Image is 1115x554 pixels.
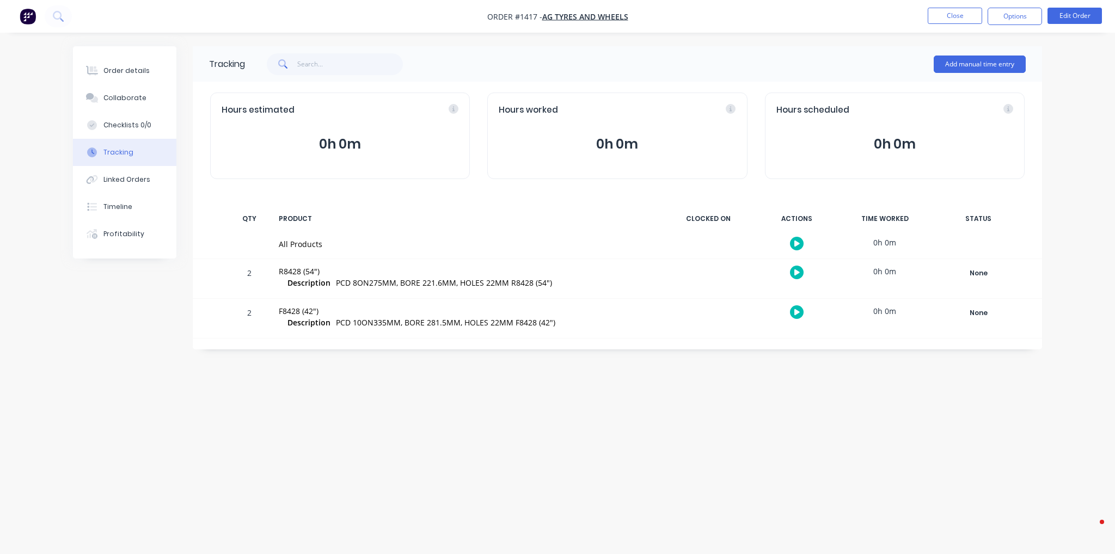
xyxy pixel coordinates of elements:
div: TIME WORKED [844,207,926,230]
button: Linked Orders [73,166,176,193]
button: None [939,266,1018,281]
div: R8428 (54") [279,266,654,277]
span: Description [287,317,330,328]
div: 0h 0m [844,230,926,255]
div: STATUS [932,207,1025,230]
div: None [939,266,1018,280]
span: Hours scheduled [776,104,849,116]
span: PCD 8ON275MM, BORE 221.6MM, HOLES 22MM R8428 (54") [336,278,552,288]
div: All Products [279,238,654,250]
div: Timeline [103,202,132,212]
button: Tracking [73,139,176,166]
button: Options [988,8,1042,25]
span: Hours estimated [222,104,295,116]
div: None [939,306,1018,320]
span: Hours worked [499,104,558,116]
button: 0h 0m [222,134,458,155]
a: AG Tyres and Wheels [542,11,628,22]
button: 0h 0m [776,134,1013,155]
button: None [939,305,1018,321]
div: Tracking [103,147,133,157]
span: Description [287,277,330,288]
div: Checklists 0/0 [103,120,151,130]
div: Order details [103,66,150,76]
div: CLOCKED ON [667,207,749,230]
button: Edit Order [1047,8,1102,24]
button: Close [928,8,982,24]
div: 2 [233,300,266,338]
button: Checklists 0/0 [73,112,176,139]
iframe: Intercom live chat [1078,517,1104,543]
input: Search... [297,53,403,75]
button: Collaborate [73,84,176,112]
button: Order details [73,57,176,84]
img: Factory [20,8,36,24]
div: ACTIONS [756,207,837,230]
button: Profitability [73,220,176,248]
button: Add manual time entry [934,56,1026,73]
div: Profitability [103,229,144,239]
div: F8428 (42") [279,305,654,317]
div: Collaborate [103,93,146,103]
span: Order #1417 - [487,11,542,22]
div: QTY [233,207,266,230]
span: PCD 10ON335MM, BORE 281.5MM, HOLES 22MM F8428 (42") [336,317,555,328]
button: 0h 0m [499,134,736,155]
div: PRODUCT [272,207,661,230]
div: 0h 0m [844,259,926,284]
div: 0h 0m [844,299,926,323]
div: Linked Orders [103,175,150,184]
button: Timeline [73,193,176,220]
div: 2 [233,261,266,298]
div: Tracking [209,58,245,71]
